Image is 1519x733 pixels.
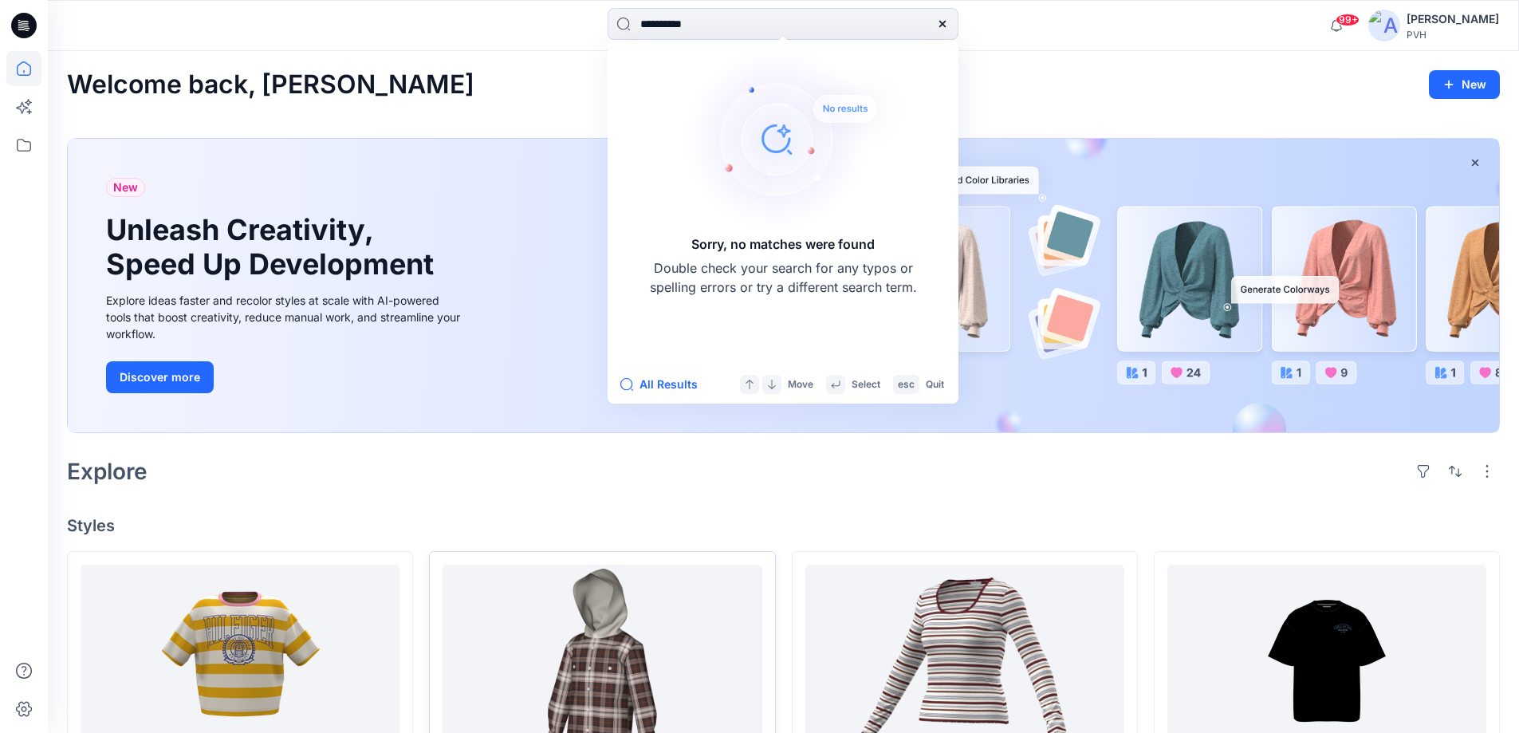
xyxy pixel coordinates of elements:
[691,234,875,254] h5: Sorry, no matches were found
[67,70,474,100] h2: Welcome back, [PERSON_NAME]
[106,292,465,342] div: Explore ideas faster and recolor styles at scale with AI-powered tools that boost creativity, red...
[113,178,138,197] span: New
[620,375,708,394] button: All Results
[684,43,907,234] img: Sorry, no matches were found
[852,376,880,393] p: Select
[1407,29,1499,41] div: PVH
[926,376,944,393] p: Quit
[647,258,919,297] p: Double check your search for any typos or spelling errors or try a different search term.
[1429,70,1500,99] button: New
[67,459,148,484] h2: Explore
[898,376,915,393] p: esc
[67,516,1500,535] h4: Styles
[1407,10,1499,29] div: [PERSON_NAME]
[106,361,465,393] a: Discover more
[106,361,214,393] button: Discover more
[1368,10,1400,41] img: avatar
[106,213,441,282] h1: Unleash Creativity, Speed Up Development
[1336,14,1360,26] span: 99+
[788,376,813,393] p: Move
